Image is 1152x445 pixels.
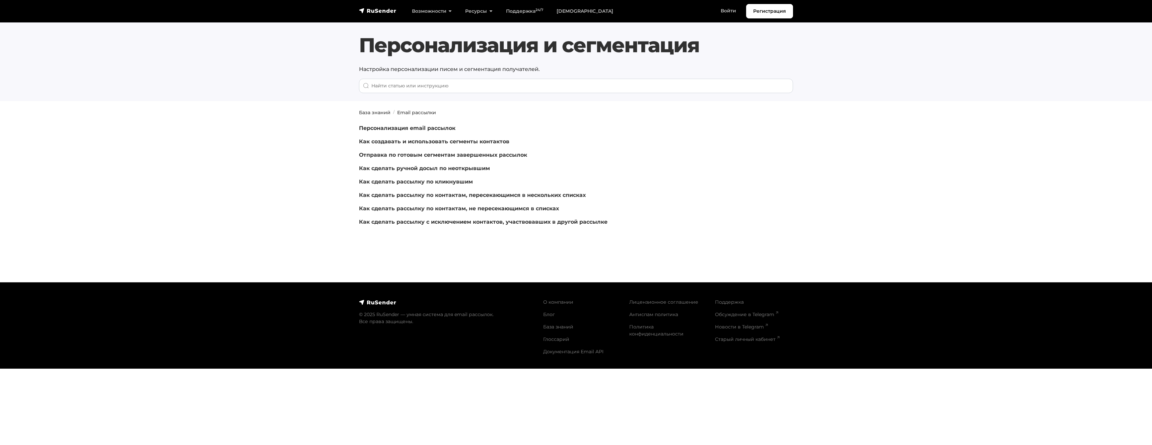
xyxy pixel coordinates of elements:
[715,311,778,317] a: Обсуждение в Telegram
[543,324,573,330] a: База знаний
[715,336,780,342] a: Старый личный кабинет
[543,299,573,305] a: О компании
[458,4,499,18] a: Ресурсы
[359,138,509,145] a: Как создавать и использовать сегменты контактов
[359,65,793,73] p: Настройка персонализации писем и сегментация получателей.
[359,178,473,185] a: Как сделать рассылку по кликнувшим
[359,79,793,93] input: When autocomplete results are available use up and down arrows to review and enter to go to the d...
[359,7,397,14] img: RuSender
[543,349,603,355] a: Документация Email API
[359,311,535,325] p: © 2025 RuSender — умная система для email рассылок. Все права защищены.
[499,4,550,18] a: Поддержка24/7
[715,299,744,305] a: Поддержка
[629,299,698,305] a: Лицензионное соглашение
[355,109,797,116] nav: breadcrumb
[543,311,555,317] a: Блог
[359,192,586,198] a: Как сделать рассылку по контактам, пересекающимся в нескольких списках
[363,83,369,89] img: Поиск
[715,324,768,330] a: Новости в Telegram
[359,125,455,131] a: Персонализация email рассылок
[359,33,793,57] h1: Персонализация и сегментация
[359,299,397,306] img: RuSender
[629,311,678,317] a: Антиспам политика
[359,205,559,212] a: Как сделать рассылку по контактам, не пересекающимся в списках
[359,219,607,225] a: Как сделать рассылку с исключением контактов, участвовавших в другой рассылке
[714,4,743,18] a: Войти
[535,8,543,12] sup: 24/7
[359,109,390,116] a: База знаний
[629,324,683,337] a: Политика конфиденциальности
[359,165,490,171] a: Как сделать ручной досыл по неоткрывшим
[543,336,569,342] a: Глоссарий
[550,4,620,18] a: [DEMOGRAPHIC_DATA]
[405,4,458,18] a: Возможности
[397,109,436,116] a: Email рассылки
[746,4,793,18] a: Регистрация
[359,152,527,158] a: Отправка по готовым сегментам завершенных рассылок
